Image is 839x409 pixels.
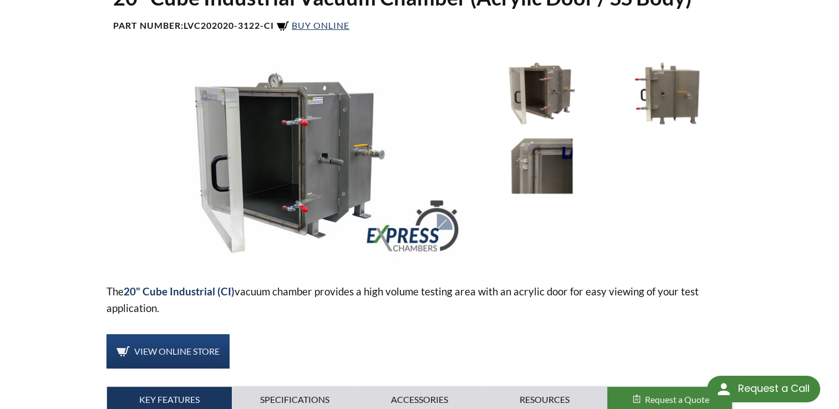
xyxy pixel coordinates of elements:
div: Request a Call [707,376,820,402]
span: Request a Quote [645,394,709,405]
b: LVC202020-3122-CI [184,20,274,30]
img: round button [715,380,733,398]
a: Buy Online [276,20,349,30]
a: View Online Store [106,334,230,369]
span: View Online Store [134,346,220,356]
div: Request a Call [738,376,809,401]
img: 20" X 20" CI Vacuum Chamber (Acrylic Door / SS Body) Hinge [482,132,602,200]
h4: Part Number: [113,20,726,33]
img: 20" X 20" CI Vacuum Chamber (Acrylic Door / SS Body), angled view [482,60,602,127]
img: LVC202020-3122-CI Express Chamber [106,60,473,265]
strong: 20" Cube Industrial (CI) [124,285,235,298]
span: Buy Online [292,20,349,30]
img: 20" X 20" CI Vacuum Chamber (Acrylic Door / SS Body) side view [607,60,727,127]
p: The vacuum chamber provides a high volume testing area with an acrylic door for easy viewing of y... [106,283,733,316]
